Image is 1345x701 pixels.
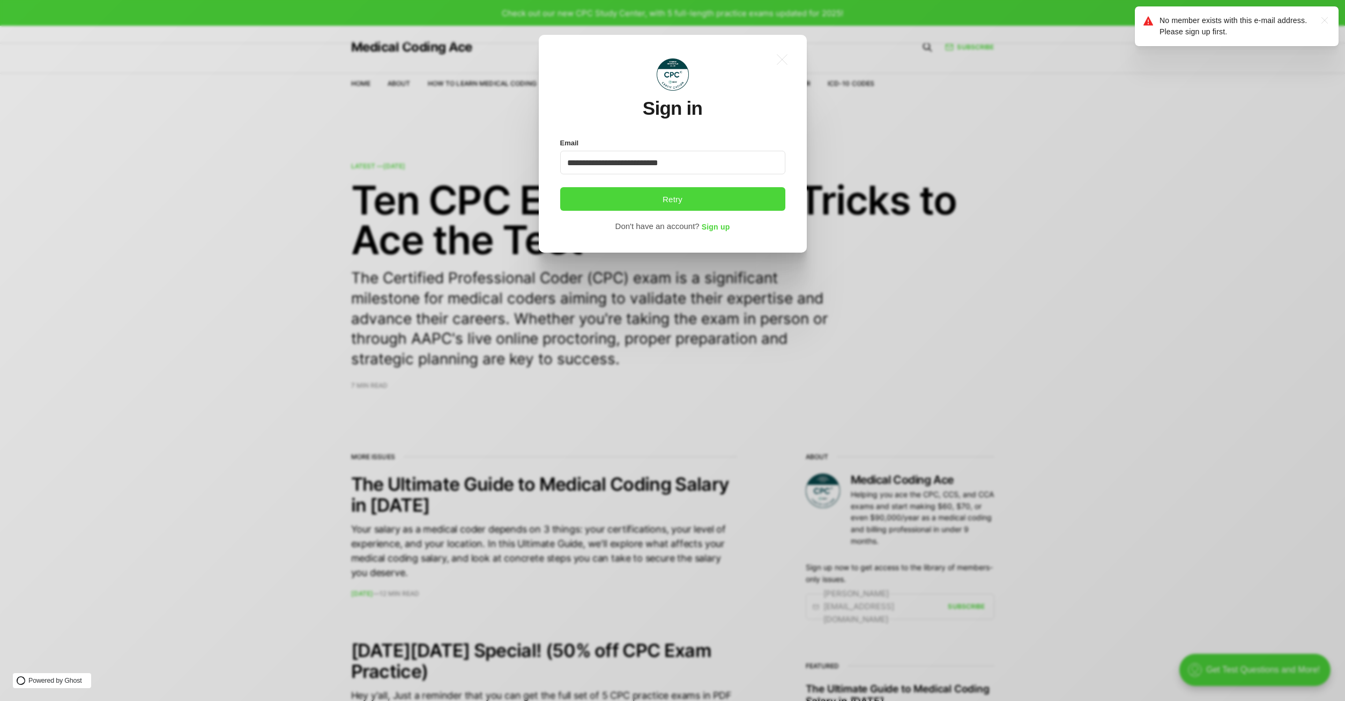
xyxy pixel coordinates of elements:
[657,58,689,91] img: Medical Coding Ace
[560,136,579,150] label: Email
[643,98,702,119] h1: Sign in
[560,151,785,174] input: Email
[615,219,700,233] div: Don't have an account?
[702,223,730,232] span: Sign up
[1160,15,1310,38] p: No member exists with this e-mail address. Please sign up first.
[560,187,785,211] button: Retry
[702,219,730,234] button: Sign up
[13,673,91,688] a: Powered by Ghost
